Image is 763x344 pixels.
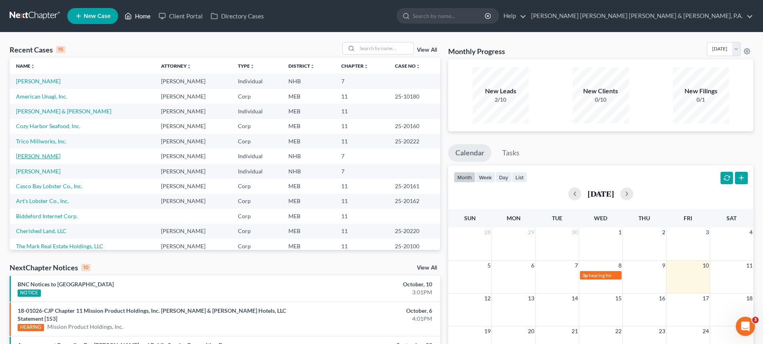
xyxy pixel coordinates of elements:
span: 3p [582,272,588,278]
iframe: Intercom live chat [736,317,755,336]
td: Corp [232,209,282,223]
td: 11 [335,134,389,149]
span: 1 [618,227,622,237]
span: 30 [571,227,579,237]
td: [PERSON_NAME] [155,89,232,104]
a: Home [121,9,155,23]
a: Art's Lobster Co., Inc. [16,197,69,204]
i: unfold_more [416,64,421,69]
a: Cozy Harbor Seafood, Inc. [16,123,81,129]
h2: [DATE] [588,189,614,198]
div: 15 [56,46,65,53]
span: Wed [594,215,607,221]
span: 23 [658,326,666,336]
i: unfold_more [250,64,255,69]
a: Tasks [495,144,527,162]
td: 25-20220 [389,224,440,239]
a: Directory Cases [207,9,268,23]
span: hearing for [589,272,612,278]
span: 10 [702,261,710,270]
span: 19 [483,326,491,336]
td: 11 [335,224,389,239]
td: 11 [335,239,389,253]
td: Individual [232,149,282,163]
div: New Clients [573,87,629,96]
span: 29 [527,227,535,237]
td: [PERSON_NAME] [155,239,232,253]
span: 9 [661,261,666,270]
td: [PERSON_NAME] [155,164,232,179]
span: Tue [552,215,562,221]
td: 11 [335,179,389,193]
span: Fri [684,215,692,221]
i: unfold_more [30,64,35,69]
div: 0/10 [573,96,629,104]
span: 21 [571,326,579,336]
td: 11 [335,119,389,134]
td: [PERSON_NAME] [155,119,232,134]
span: 7 [574,261,579,270]
td: [PERSON_NAME] [155,194,232,209]
td: MEB [282,89,335,104]
a: [PERSON_NAME] [16,168,60,175]
a: [PERSON_NAME] [PERSON_NAME] [PERSON_NAME] & [PERSON_NAME], P.A. [527,9,753,23]
td: [PERSON_NAME] [155,74,232,89]
td: NHB [282,149,335,163]
td: Corp [232,239,282,253]
td: [PERSON_NAME] [155,224,232,239]
a: The Mark Real Estate Holdings, LLC [16,243,103,249]
td: 25-20160 [389,119,440,134]
td: 25-20162 [389,194,440,209]
span: 14 [571,294,579,303]
span: Sun [464,215,476,221]
a: Nameunfold_more [16,63,35,69]
td: Corp [232,89,282,104]
td: 11 [335,89,389,104]
span: 22 [614,326,622,336]
a: View All [417,265,437,271]
i: unfold_more [310,64,315,69]
span: Thu [638,215,650,221]
a: Districtunfold_more [288,63,315,69]
a: BNC Notices to [GEOGRAPHIC_DATA] [18,281,114,288]
a: Mission Product Holdings, Inc. [47,323,123,331]
a: Trico Millworks, Inc. [16,138,66,145]
a: Typeunfold_more [238,63,255,69]
a: Client Portal [155,9,207,23]
a: American Unagi, Inc. [16,93,67,100]
div: 4:01PM [299,315,432,323]
td: 25-20161 [389,179,440,193]
span: New Case [84,13,111,19]
td: [PERSON_NAME] [155,149,232,163]
td: [PERSON_NAME] [155,134,232,149]
span: 17 [702,294,710,303]
div: NOTICE [18,290,41,297]
h3: Monthly Progress [448,46,505,56]
span: 28 [483,227,491,237]
td: [PERSON_NAME] [155,104,232,119]
a: Cherished Land, LLC [16,227,66,234]
td: 25-10180 [389,89,440,104]
div: October, 6 [299,307,432,315]
a: Help [499,9,526,23]
a: Casco Bay Lobster Co., Inc. [16,183,83,189]
span: 5 [487,261,491,270]
span: 18 [745,294,753,303]
td: Corp [232,134,282,149]
td: 25-20222 [389,134,440,149]
span: 13 [527,294,535,303]
a: [PERSON_NAME] & [PERSON_NAME] [16,108,111,115]
input: Search by name... [413,8,486,23]
td: Corp [232,224,282,239]
div: NextChapter Notices [10,263,91,272]
td: 11 [335,104,389,119]
span: 24 [702,326,710,336]
td: Individual [232,74,282,89]
a: Calendar [448,144,491,162]
td: Individual [232,164,282,179]
a: View All [417,47,437,53]
div: 0/1 [673,96,729,104]
span: 20 [527,326,535,336]
td: Corp [232,119,282,134]
i: unfold_more [364,64,368,69]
